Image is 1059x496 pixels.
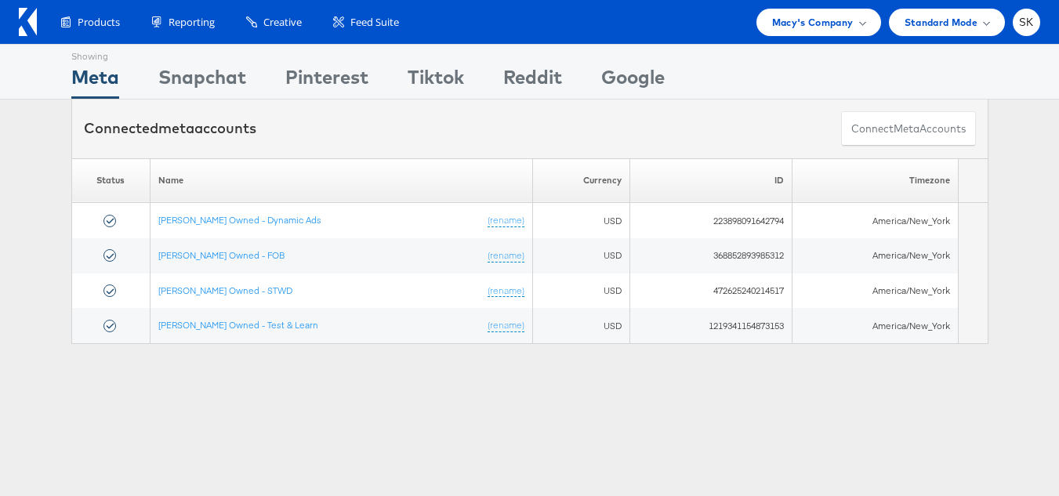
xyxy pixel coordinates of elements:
[503,63,562,99] div: Reddit
[772,14,854,31] span: Macy's Company
[533,158,630,203] th: Currency
[1019,17,1034,27] span: SK
[158,119,194,137] span: meta
[533,203,630,238] td: USD
[158,319,318,331] a: [PERSON_NAME] Owned - Test & Learn
[488,214,524,227] a: (rename)
[71,63,119,99] div: Meta
[601,63,665,99] div: Google
[630,203,792,238] td: 223898091642794
[792,308,959,343] td: America/New_York
[905,14,977,31] span: Standard Mode
[84,118,256,139] div: Connected accounts
[169,15,215,30] span: Reporting
[158,214,321,226] a: [PERSON_NAME] Owned - Dynamic Ads
[792,273,959,309] td: America/New_York
[630,158,792,203] th: ID
[533,238,630,273] td: USD
[151,158,533,203] th: Name
[630,273,792,309] td: 472625240214517
[533,273,630,309] td: USD
[630,308,792,343] td: 1219341154873153
[158,63,246,99] div: Snapchat
[158,249,285,261] a: [PERSON_NAME] Owned - FOB
[792,203,959,238] td: America/New_York
[71,45,119,63] div: Showing
[630,238,792,273] td: 368852893985312
[263,15,302,30] span: Creative
[488,249,524,262] a: (rename)
[792,238,959,273] td: America/New_York
[350,15,399,30] span: Feed Suite
[792,158,959,203] th: Timezone
[533,308,630,343] td: USD
[488,284,524,298] a: (rename)
[158,284,292,296] a: [PERSON_NAME] Owned - STWD
[408,63,464,99] div: Tiktok
[78,15,120,30] span: Products
[71,158,151,203] th: Status
[285,63,368,99] div: Pinterest
[488,319,524,332] a: (rename)
[894,121,919,136] span: meta
[841,111,976,147] button: ConnectmetaAccounts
